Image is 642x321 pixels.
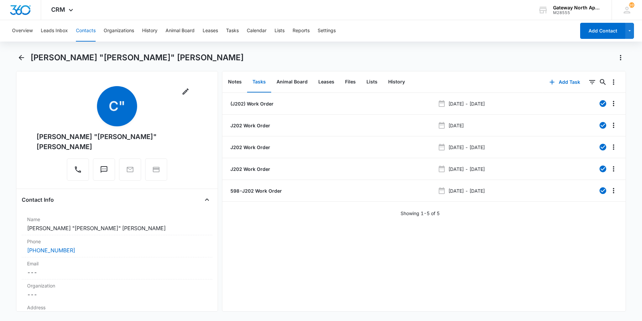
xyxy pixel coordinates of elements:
[76,20,96,42] button: Contacts
[22,279,212,301] div: Organization---
[448,122,464,129] p: [DATE]
[247,20,266,42] button: Calendar
[104,20,134,42] button: Organizations
[629,2,634,8] span: 107
[608,120,619,131] button: Overflow Menu
[448,166,485,173] p: [DATE] - [DATE]
[229,187,282,194] a: 598-J202 Work Order
[93,169,115,175] a: Text
[203,20,218,42] button: Leases
[401,210,440,217] p: Showing 1-5 of 5
[608,142,619,152] button: Overflow Menu
[27,238,207,245] label: Phone
[229,122,270,129] a: J202 Work Order
[553,5,602,10] div: account name
[608,164,619,174] button: Overflow Menu
[142,20,157,42] button: History
[93,158,115,181] button: Text
[313,72,340,92] button: Leases
[543,74,587,90] button: Add Task
[383,72,410,92] button: History
[271,72,313,92] button: Animal Board
[608,77,619,87] button: Overflow Menu
[12,20,33,42] button: Overview
[229,100,274,107] a: (J202) Work Order
[587,77,598,87] button: Filters
[448,100,485,107] p: [DATE] - [DATE]
[247,72,271,92] button: Tasks
[275,20,285,42] button: Lists
[553,10,602,15] div: account id
[30,53,244,63] h1: [PERSON_NAME] "[PERSON_NAME]" [PERSON_NAME]
[580,23,625,39] button: Add Contact
[202,194,212,205] button: Close
[27,260,207,267] label: Email
[223,72,247,92] button: Notes
[340,72,361,92] button: Files
[27,291,207,299] dd: ---
[67,169,89,175] a: Call
[166,20,195,42] button: Animal Board
[97,86,137,126] span: C"
[615,52,626,63] button: Actions
[22,213,212,235] div: Name[PERSON_NAME] "[PERSON_NAME]" [PERSON_NAME]
[27,268,207,276] dd: ---
[22,235,212,257] div: Phone[PHONE_NUMBER]
[27,216,207,223] label: Name
[448,187,485,194] p: [DATE] - [DATE]
[318,20,336,42] button: Settings
[608,98,619,109] button: Overflow Menu
[16,52,26,63] button: Back
[229,144,270,151] a: J202 Work Order
[226,20,239,42] button: Tasks
[27,246,75,254] a: [PHONE_NUMBER]
[41,20,68,42] button: Leads Inbox
[608,185,619,196] button: Overflow Menu
[598,77,608,87] button: Search...
[27,224,207,232] dd: [PERSON_NAME] "[PERSON_NAME]" [PERSON_NAME]
[51,6,65,13] span: CRM
[629,2,634,8] div: notifications count
[22,196,54,204] h4: Contact Info
[27,304,207,311] label: Address
[36,132,198,152] div: [PERSON_NAME] "[PERSON_NAME]" [PERSON_NAME]
[229,166,270,173] a: J202 Work Order
[67,158,89,181] button: Call
[293,20,310,42] button: Reports
[22,257,212,279] div: Email---
[27,282,207,289] label: Organization
[361,72,383,92] button: Lists
[448,144,485,151] p: [DATE] - [DATE]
